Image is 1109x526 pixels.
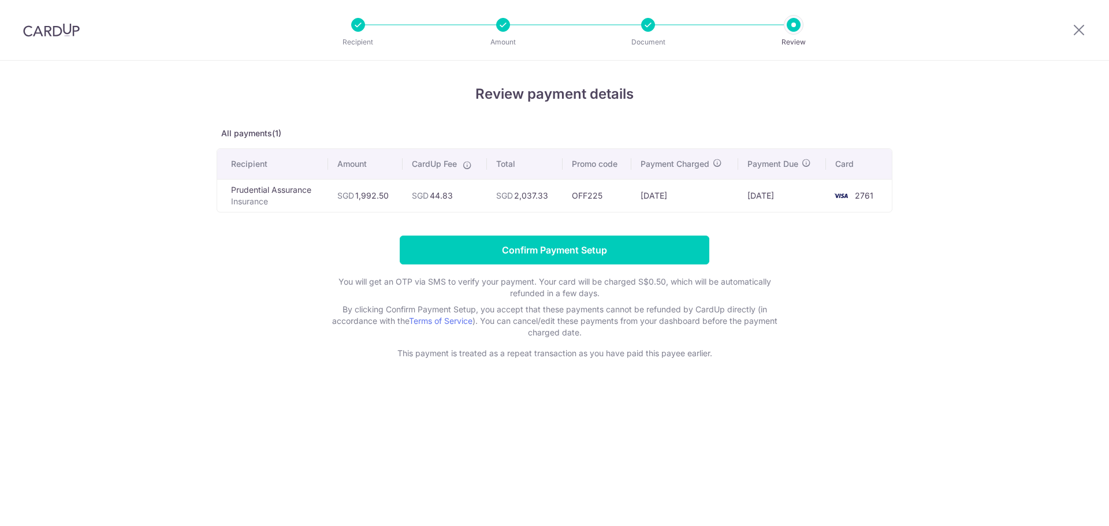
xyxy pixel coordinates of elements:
[409,316,472,326] a: Terms of Service
[23,23,80,37] img: CardUp
[738,179,826,212] td: [DATE]
[328,149,403,179] th: Amount
[829,189,853,203] img: <span class="translation_missing" title="translation missing: en.account_steps.new_confirm_form.b...
[563,149,631,179] th: Promo code
[315,36,401,48] p: Recipient
[631,179,738,212] td: [DATE]
[217,149,328,179] th: Recipient
[487,149,563,179] th: Total
[1035,491,1097,520] iframe: Opens a widget where you can find more information
[605,36,691,48] p: Document
[217,179,328,212] td: Prudential Assurance
[217,84,892,105] h4: Review payment details
[323,348,786,359] p: This payment is treated as a repeat transaction as you have paid this payee earlier.
[826,149,892,179] th: Card
[460,36,546,48] p: Amount
[563,179,631,212] td: OFF225
[217,128,892,139] p: All payments(1)
[323,304,786,338] p: By clicking Confirm Payment Setup, you accept that these payments cannot be refunded by CardUp di...
[328,179,403,212] td: 1,992.50
[751,36,836,48] p: Review
[231,196,319,207] p: Insurance
[323,276,786,299] p: You will get an OTP via SMS to verify your payment. Your card will be charged S$0.50, which will ...
[747,158,798,170] span: Payment Due
[400,236,709,264] input: Confirm Payment Setup
[855,191,873,200] span: 2761
[403,179,487,212] td: 44.83
[412,158,457,170] span: CardUp Fee
[337,191,354,200] span: SGD
[412,191,429,200] span: SGD
[487,179,563,212] td: 2,037.33
[641,158,709,170] span: Payment Charged
[496,191,513,200] span: SGD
